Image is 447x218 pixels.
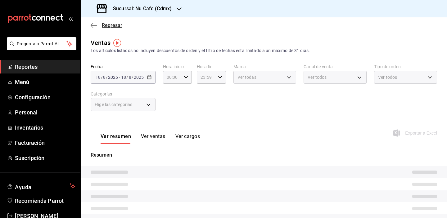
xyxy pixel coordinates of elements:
[4,45,76,51] a: Pregunta a Parrot AI
[103,75,106,80] input: --
[378,74,397,80] span: Ver todos
[91,38,111,47] div: Ventas
[113,39,121,47] img: Tooltip marker
[17,41,67,47] span: Pregunta a Parrot AI
[15,182,67,190] span: Ayuda
[15,139,75,147] span: Facturación
[101,133,131,144] button: Ver resumen
[141,133,165,144] button: Ver ventas
[95,101,133,108] span: Elige las categorías
[15,123,75,132] span: Inventarios
[197,65,226,69] label: Hora fin
[15,93,75,101] span: Configuración
[233,65,296,69] label: Marca
[101,133,200,144] div: navigation tabs
[126,75,128,80] span: /
[91,22,122,28] button: Regresar
[106,75,108,80] span: /
[163,65,192,69] label: Hora inicio
[91,47,437,54] div: Los artículos listados no incluyen descuentos de orden y el filtro de fechas está limitado a un m...
[15,197,75,205] span: Recomienda Parrot
[237,74,256,80] span: Ver todas
[133,75,144,80] input: ----
[91,92,156,96] label: Categorías
[7,37,76,50] button: Pregunta a Parrot AI
[15,108,75,117] span: Personal
[15,154,75,162] span: Suscripción
[91,151,437,159] p: Resumen
[95,75,101,80] input: --
[304,65,367,69] label: Canal de venta
[15,63,75,71] span: Reportes
[101,75,103,80] span: /
[15,78,75,86] span: Menú
[129,75,132,80] input: --
[308,74,327,80] span: Ver todos
[132,75,133,80] span: /
[119,75,120,80] span: -
[108,5,172,12] h3: Sucursal: Nu Cafe (Cdmx)
[91,65,156,69] label: Fecha
[108,75,118,80] input: ----
[374,65,437,69] label: Tipo de orden
[102,22,122,28] span: Regresar
[175,133,200,144] button: Ver cargos
[68,16,73,21] button: open_drawer_menu
[121,75,126,80] input: --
